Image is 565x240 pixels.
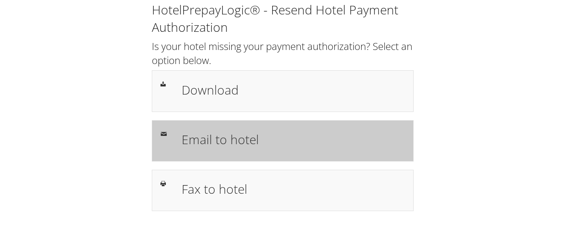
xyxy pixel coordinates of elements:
a: Fax to hotel [152,170,414,211]
a: Download [152,70,414,112]
h1: Download [182,81,405,99]
a: Email to hotel [152,120,414,162]
h2: Is your hotel missing your payment authorization? Select an option below. [152,39,414,67]
h1: Email to hotel [182,130,405,149]
h1: HotelPrepayLogic® - Resend Hotel Payment Authorization [152,1,414,36]
h1: Fax to hotel [182,180,405,198]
